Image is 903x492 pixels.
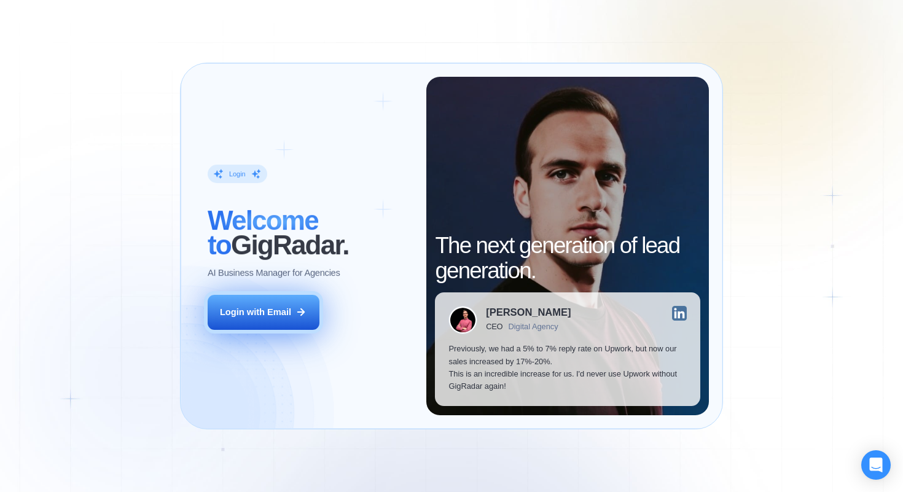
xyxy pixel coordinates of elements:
[861,450,891,480] div: Open Intercom Messenger
[229,170,246,179] div: Login
[208,208,413,258] h2: ‍ GigRadar.
[220,306,291,318] div: Login with Email
[208,295,319,330] button: Login with Email
[486,308,571,318] div: [PERSON_NAME]
[208,205,318,260] span: Welcome to
[208,267,340,279] p: AI Business Manager for Agencies
[486,322,502,332] div: CEO
[435,233,700,283] h2: The next generation of lead generation.
[509,322,558,332] div: Digital Agency
[448,343,686,392] p: Previously, we had a 5% to 7% reply rate on Upwork, but now our sales increased by 17%-20%. This ...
